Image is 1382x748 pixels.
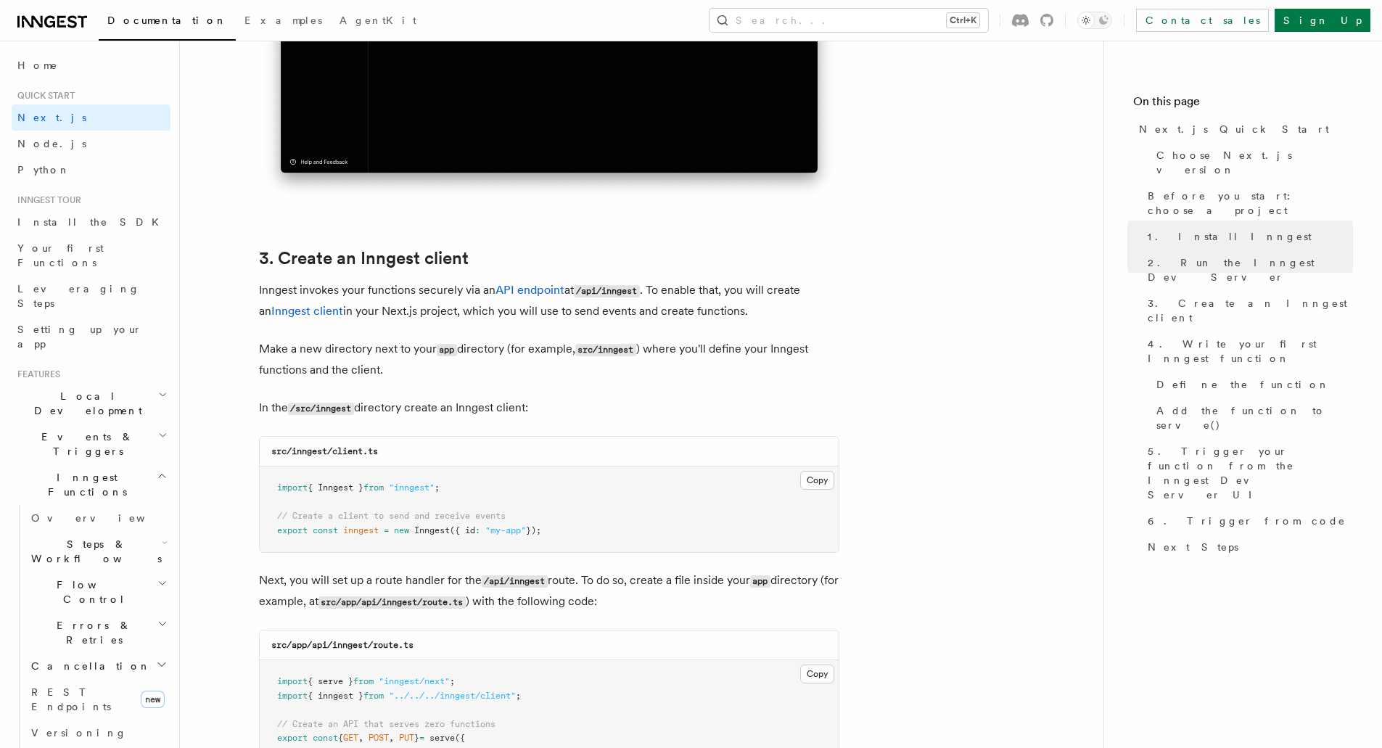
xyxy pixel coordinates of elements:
[399,733,414,743] span: PUT
[12,52,170,78] a: Home
[1151,398,1353,438] a: Add the function to serve()
[12,464,170,505] button: Inngest Functions
[495,283,564,297] a: API endpoint
[389,733,394,743] span: ,
[25,720,170,746] a: Versioning
[389,691,516,701] span: "../../../inngest/client"
[308,482,363,493] span: { Inngest }
[455,733,465,743] span: ({
[25,612,170,653] button: Errors & Retries
[338,733,343,743] span: {
[1142,223,1353,250] a: 1. Install Inngest
[277,676,308,686] span: import
[17,216,168,228] span: Install the SDK
[17,242,104,268] span: Your first Functions
[12,276,170,316] a: Leveraging Steps
[384,525,389,535] span: =
[17,138,86,149] span: Node.js
[277,733,308,743] span: export
[271,640,414,650] code: src/app/api/inngest/route.ts
[17,58,58,73] span: Home
[31,727,127,739] span: Versioning
[25,653,170,679] button: Cancellation
[25,572,170,612] button: Flow Control
[277,691,308,701] span: import
[12,90,75,102] span: Quick start
[363,691,384,701] span: from
[575,344,636,356] code: src/inngest
[1148,337,1353,366] span: 4. Write your first Inngest function
[1142,508,1353,534] a: 6. Trigger from code
[12,424,170,464] button: Events & Triggers
[236,4,331,39] a: Examples
[429,733,455,743] span: serve
[12,131,170,157] a: Node.js
[1148,296,1353,325] span: 3. Create an Inngest client
[12,316,170,357] a: Setting up your app
[1148,229,1312,244] span: 1. Install Inngest
[313,525,338,535] span: const
[277,511,506,521] span: // Create a client to send and receive events
[437,344,457,356] code: app
[271,304,343,318] a: Inngest client
[358,733,363,743] span: ,
[331,4,425,39] a: AgentKit
[25,578,157,607] span: Flow Control
[244,15,322,26] span: Examples
[12,209,170,235] a: Install the SDK
[1275,9,1370,32] a: Sign Up
[12,430,158,459] span: Events & Triggers
[259,339,839,380] p: Make a new directory next to your directory (for example, ) where you'll define your Inngest func...
[31,686,111,712] span: REST Endpoints
[516,691,521,701] span: ;
[750,575,770,588] code: app
[450,525,475,535] span: ({ id
[1151,371,1353,398] a: Define the function
[17,112,86,123] span: Next.js
[1142,250,1353,290] a: 2. Run the Inngest Dev Server
[25,618,157,647] span: Errors & Retries
[1151,142,1353,183] a: Choose Next.js version
[800,471,834,490] button: Copy
[277,719,495,729] span: // Create an API that serves zero functions
[574,285,640,297] code: /api/inngest
[800,665,834,683] button: Copy
[475,525,480,535] span: :
[1148,444,1353,502] span: 5. Trigger your function from the Inngest Dev Server UI
[1148,189,1353,218] span: Before you start: choose a project
[1148,540,1238,554] span: Next Steps
[947,13,979,28] kbd: Ctrl+K
[25,679,170,720] a: REST Endpointsnew
[107,15,227,26] span: Documentation
[12,383,170,424] button: Local Development
[1148,514,1346,528] span: 6. Trigger from code
[277,525,308,535] span: export
[17,164,70,176] span: Python
[259,398,839,419] p: In the directory create an Inngest client:
[1156,148,1353,177] span: Choose Next.js version
[99,4,236,41] a: Documentation
[259,570,839,612] p: Next, you will set up a route handler for the route. To do so, create a file inside your director...
[343,733,358,743] span: GET
[25,537,162,566] span: Steps & Workflows
[485,525,526,535] span: "my-app"
[1136,9,1269,32] a: Contact sales
[379,676,450,686] span: "inngest/next"
[526,525,541,535] span: });
[12,470,157,499] span: Inngest Functions
[414,733,419,743] span: }
[1133,93,1353,116] h4: On this page
[318,596,466,609] code: src/app/api/inngest/route.ts
[25,659,151,673] span: Cancellation
[12,194,81,206] span: Inngest tour
[482,575,548,588] code: /api/inngest
[343,525,379,535] span: inngest
[1133,116,1353,142] a: Next.js Quick Start
[12,389,158,418] span: Local Development
[1156,403,1353,432] span: Add the function to serve()
[308,676,353,686] span: { serve }
[1142,290,1353,331] a: 3. Create an Inngest client
[308,691,363,701] span: { inngest }
[1077,12,1112,29] button: Toggle dark mode
[259,248,469,268] a: 3. Create an Inngest client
